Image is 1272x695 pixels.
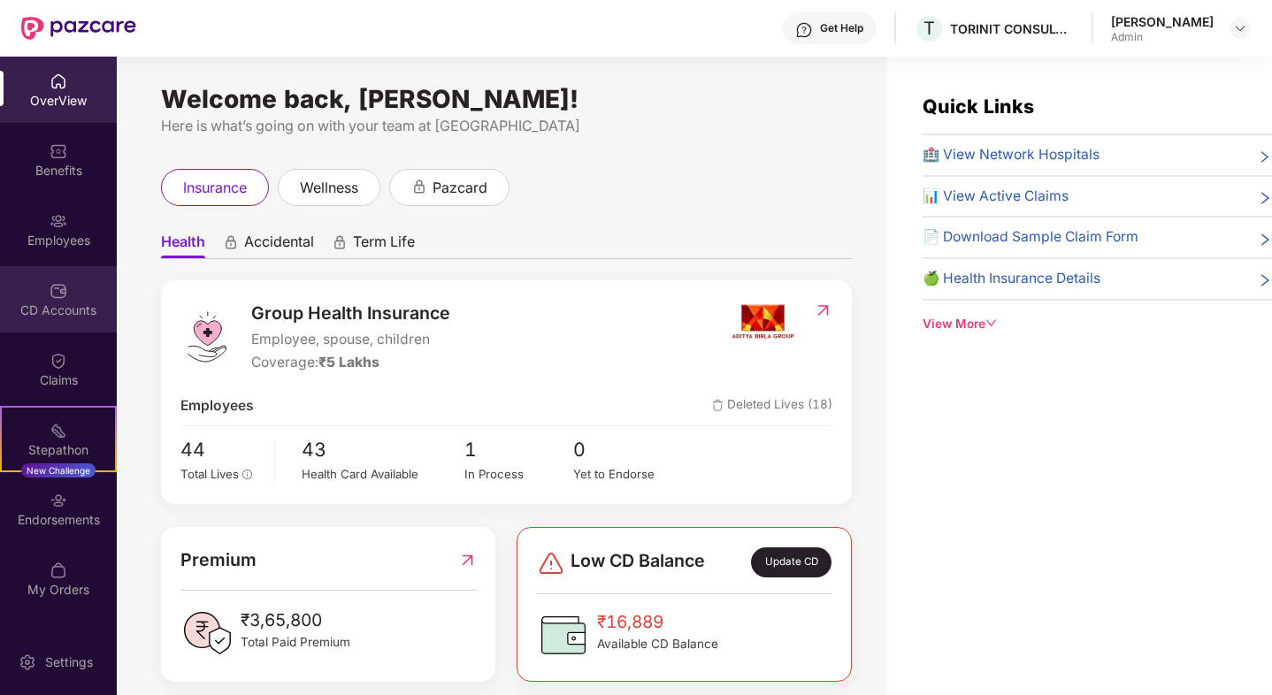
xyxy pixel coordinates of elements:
span: T [923,18,935,39]
span: wellness [300,177,358,199]
img: svg+xml;base64,PHN2ZyBpZD0iRW1wbG95ZWVzIiB4bWxucz0iaHR0cDovL3d3dy53My5vcmcvMjAwMC9zdmciIHdpZHRoPS... [50,212,67,230]
span: right [1258,189,1272,208]
span: 🍏 Health Insurance Details [923,268,1100,290]
div: Health Card Available [302,465,464,484]
div: In Process [464,465,573,484]
img: deleteIcon [712,400,724,411]
div: [PERSON_NAME] [1111,13,1214,30]
div: Admin [1111,30,1214,44]
img: RedirectIcon [814,302,832,319]
div: Get Help [820,21,863,35]
span: Accidental [244,233,314,258]
div: Stepathon [2,441,115,459]
div: Settings [40,653,98,671]
img: CDBalanceIcon [537,608,590,661]
span: right [1258,271,1272,290]
span: Term Life [353,233,415,258]
span: Deleted Lives (18) [712,395,832,417]
span: down [985,317,998,330]
div: TORINIT CONSULTING SERVICES PRIVATE LIMITED [950,20,1074,37]
span: ₹5 Lakhs [318,354,379,370]
span: Available CD Balance [597,635,718,653]
div: Update CD [751,547,831,577]
img: svg+xml;base64,PHN2ZyBpZD0iSGVscC0zMngzMiIgeG1sbnM9Imh0dHA6Ly93d3cudzMub3JnLzIwMDAvc3ZnIiB3aWR0aD... [795,21,813,39]
span: 43 [302,435,464,464]
span: pazcard [433,177,487,199]
img: insurerIcon [730,300,796,344]
span: 📊 View Active Claims [923,186,1069,208]
span: 📄 Download Sample Claim Form [923,226,1138,248]
span: ₹16,889 [597,608,718,635]
span: 1 [464,435,573,464]
span: Health [161,233,205,258]
span: right [1258,148,1272,166]
div: Coverage: [251,352,450,374]
div: Welcome back, [PERSON_NAME]! [161,92,852,106]
div: Here is what’s going on with your team at [GEOGRAPHIC_DATA] [161,115,852,137]
div: View More [923,315,1272,333]
span: Total Lives [180,467,239,481]
span: info-circle [242,470,253,480]
img: svg+xml;base64,PHN2ZyB4bWxucz0iaHR0cDovL3d3dy53My5vcmcvMjAwMC9zdmciIHdpZHRoPSIyMSIgaGVpZ2h0PSIyMC... [50,422,67,439]
div: Yet to Endorse [573,465,682,484]
img: svg+xml;base64,PHN2ZyBpZD0iTXlfT3JkZXJzIiBkYXRhLW5hbWU9Ik15IE9yZGVycyIgeG1sbnM9Imh0dHA6Ly93d3cudz... [50,561,67,579]
span: 0 [573,435,682,464]
img: logo [180,310,234,363]
img: PaidPremiumIcon [180,607,234,660]
span: 44 [180,435,262,464]
span: 🏥 View Network Hospitals [923,144,1100,166]
img: svg+xml;base64,PHN2ZyBpZD0iQ0RfQWNjb3VudHMiIGRhdGEtbmFtZT0iQ0QgQWNjb3VudHMiIHhtbG5zPSJodHRwOi8vd3... [50,282,67,300]
div: animation [223,234,239,250]
div: animation [411,179,427,195]
span: Group Health Insurance [251,300,450,327]
span: insurance [183,177,247,199]
span: Quick Links [923,95,1034,118]
img: svg+xml;base64,PHN2ZyBpZD0iRGFuZ2VyLTMyeDMyIiB4bWxucz0iaHR0cDovL3d3dy53My5vcmcvMjAwMC9zdmciIHdpZH... [537,549,565,577]
div: New Challenge [21,463,96,477]
span: right [1258,230,1272,248]
img: svg+xml;base64,PHN2ZyBpZD0iRHJvcGRvd24tMzJ4MzIiIHhtbG5zPSJodHRwOi8vd3d3LnczLm9yZy8yMDAwL3N2ZyIgd2... [1233,21,1247,35]
div: animation [332,234,348,250]
img: RedirectIcon [458,546,477,574]
img: svg+xml;base64,PHN2ZyBpZD0iSG9tZSIgeG1sbnM9Imh0dHA6Ly93d3cudzMub3JnLzIwMDAvc3ZnIiB3aWR0aD0iMjAiIG... [50,73,67,90]
img: svg+xml;base64,PHN2ZyBpZD0iQmVuZWZpdHMiIHhtbG5zPSJodHRwOi8vd3d3LnczLm9yZy8yMDAwL3N2ZyIgd2lkdGg9Ij... [50,142,67,160]
span: ₹3,65,800 [241,607,350,633]
span: Employees [180,395,254,417]
span: Low CD Balance [571,547,705,577]
img: svg+xml;base64,PHN2ZyBpZD0iU2V0dGluZy0yMHgyMCIgeG1sbnM9Imh0dHA6Ly93d3cudzMub3JnLzIwMDAvc3ZnIiB3aW... [19,653,36,671]
img: New Pazcare Logo [21,17,136,40]
img: svg+xml;base64,PHN2ZyBpZD0iQ2xhaW0iIHhtbG5zPSJodHRwOi8vd3d3LnczLm9yZy8yMDAwL3N2ZyIgd2lkdGg9IjIwIi... [50,352,67,370]
span: Employee, spouse, children [251,329,450,351]
span: Premium [180,546,257,574]
span: Total Paid Premium [241,633,350,652]
img: svg+xml;base64,PHN2ZyBpZD0iRW5kb3JzZW1lbnRzIiB4bWxucz0iaHR0cDovL3d3dy53My5vcmcvMjAwMC9zdmciIHdpZH... [50,492,67,509]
